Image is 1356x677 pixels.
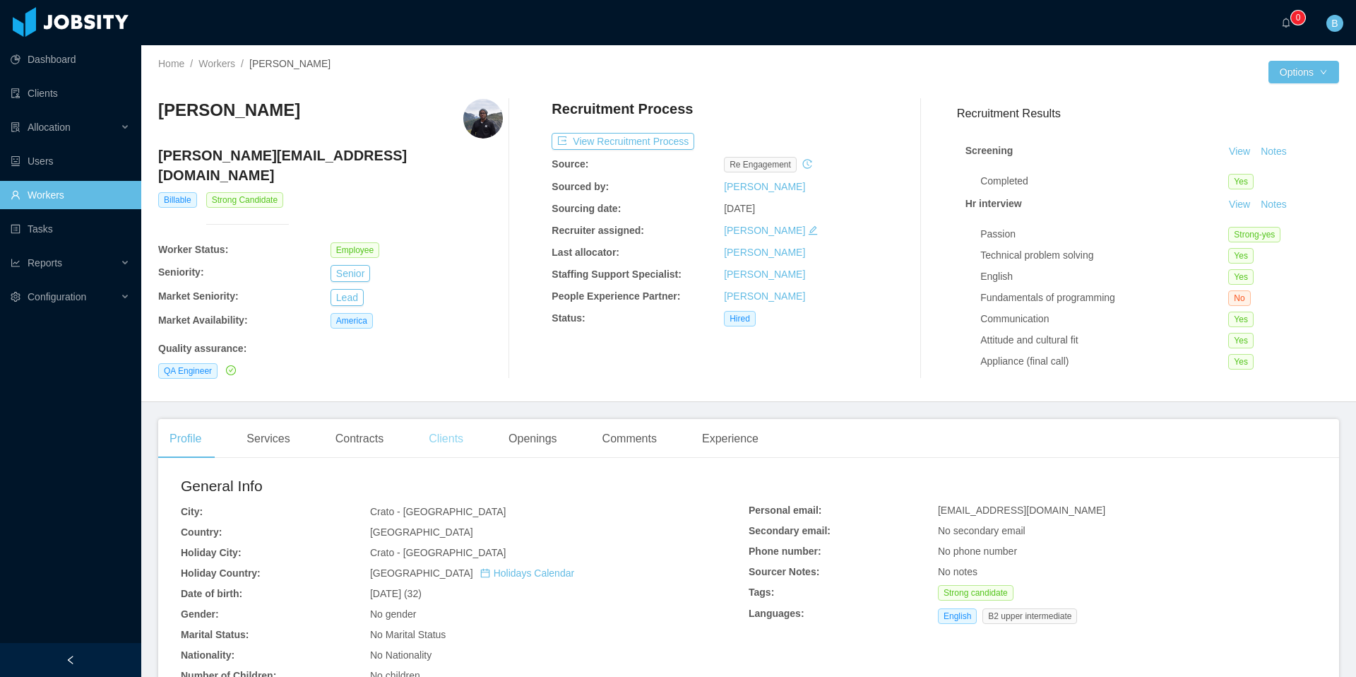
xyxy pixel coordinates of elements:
b: City: [181,506,203,517]
i: icon: setting [11,292,20,302]
h3: Recruitment Results [957,105,1339,122]
span: Employee [331,242,379,258]
span: B [1331,15,1338,32]
span: Configuration [28,291,86,302]
div: Profile [158,419,213,459]
b: Holiday City: [181,547,242,558]
b: Recruiter assigned: [552,225,644,236]
span: Yes [1228,174,1254,189]
div: Comments [591,419,668,459]
span: Yes [1228,248,1254,264]
i: icon: solution [11,122,20,132]
span: QA Engineer [158,363,218,379]
div: Communication [980,312,1228,326]
b: Last allocator: [552,247,619,258]
span: [GEOGRAPHIC_DATA] [370,567,574,579]
span: B2 upper intermediate [982,608,1077,624]
span: Yes [1228,333,1254,348]
span: No secondary email [938,525,1025,536]
span: No gender [370,608,416,620]
span: Crato - [GEOGRAPHIC_DATA] [370,506,506,517]
span: Billable [158,192,197,208]
button: Notes [1255,196,1292,213]
span: Strong candidate [938,585,1013,601]
sup: 0 [1291,11,1305,25]
i: icon: edit [808,225,818,235]
div: English [980,269,1228,284]
a: icon: profileTasks [11,215,130,243]
b: Tags: [749,587,774,598]
span: [EMAIL_ADDRESS][DOMAIN_NAME] [938,505,1105,516]
span: Hired [724,311,756,326]
a: icon: robotUsers [11,147,130,175]
span: Crato - [GEOGRAPHIC_DATA] [370,547,506,558]
span: / [190,58,193,69]
a: [PERSON_NAME] [724,290,805,302]
h3: [PERSON_NAME] [158,99,300,122]
span: Strong Candidate [206,192,283,208]
b: People Experience Partner: [552,290,680,302]
i: icon: bell [1281,18,1291,28]
a: icon: check-circle [223,365,236,376]
span: No Nationality [370,649,432,661]
a: Workers [198,58,235,69]
button: Notes [1255,143,1292,160]
strong: Hr interview [965,198,1022,209]
span: [DATE] [724,203,755,214]
img: 213c28b7-e6f4-4010-b3f5-c07dd905c507_66563cd790aa8-400w.png [463,99,503,139]
button: icon: exportView Recruitment Process [552,133,694,150]
div: Passion [980,227,1228,242]
h4: [PERSON_NAME][EMAIL_ADDRESS][DOMAIN_NAME] [158,146,503,185]
div: Clients [417,419,475,459]
span: Yes [1228,354,1254,370]
span: No notes [938,566,977,577]
span: Strong-yes [1228,227,1280,242]
button: Lead [331,289,364,306]
a: icon: userWorkers [11,181,130,209]
b: Sourced by: [552,181,609,192]
span: English [938,608,977,624]
a: View [1224,146,1255,157]
span: re engagement [724,157,797,172]
h2: General Info [181,475,749,498]
div: Contracts [324,419,395,459]
button: Optionsicon: down [1268,61,1339,83]
b: Quality assurance : [158,343,246,354]
div: Technical problem solving [980,248,1228,263]
a: icon: exportView Recruitment Process [552,136,694,147]
span: [GEOGRAPHIC_DATA] [370,526,473,538]
span: No [1228,290,1250,306]
b: Sourcer Notes: [749,566,819,577]
b: Staffing Support Specialist: [552,269,682,280]
b: Secondary email: [749,525,831,536]
span: [PERSON_NAME] [249,58,331,69]
div: Fundamentals of programming [980,290,1228,305]
b: Phone number: [749,546,821,557]
a: [PERSON_NAME] [724,181,805,192]
span: / [241,58,244,69]
div: Completed [980,174,1228,189]
i: icon: line-chart [11,258,20,268]
b: Seniority: [158,266,204,278]
a: icon: auditClients [11,79,130,107]
b: Market Seniority: [158,290,239,302]
a: [PERSON_NAME] [724,247,805,258]
span: America [331,313,373,329]
span: Yes [1228,269,1254,285]
div: Attitude and cultural fit [980,333,1228,348]
b: Holiday Country: [181,567,261,579]
b: Nationality: [181,649,234,661]
button: Senior [331,265,370,282]
b: Date of birth: [181,588,242,599]
i: icon: history [802,159,812,169]
h4: Recruitment Process [552,99,693,119]
span: No phone number [938,546,1017,557]
a: Home [158,58,184,69]
span: Allocation [28,122,71,133]
span: No Marital Status [370,629,446,640]
div: Services [235,419,301,459]
b: Languages: [749,608,804,619]
span: Reports [28,257,62,269]
a: icon: pie-chartDashboard [11,45,130,73]
b: Sourcing date: [552,203,621,214]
